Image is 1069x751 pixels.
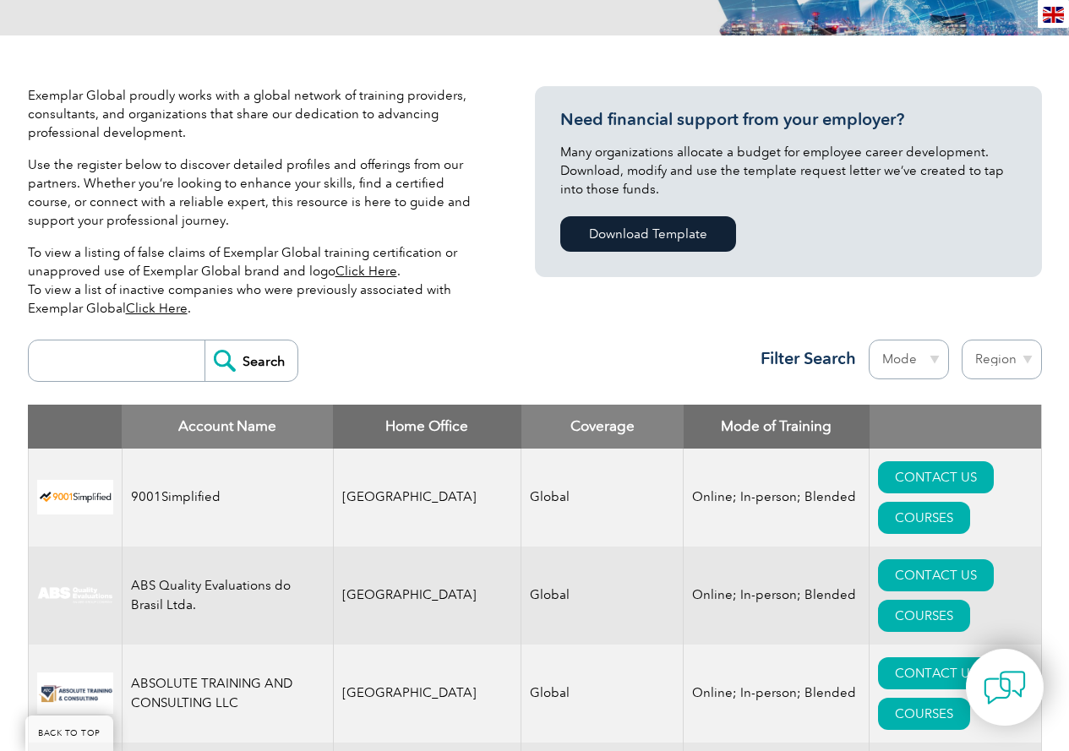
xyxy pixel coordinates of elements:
th: Account Name: activate to sort column descending [122,405,333,449]
a: Click Here [126,301,188,316]
img: 37c9c059-616f-eb11-a812-002248153038-logo.png [37,480,113,514]
a: Click Here [335,264,397,279]
p: Use the register below to discover detailed profiles and offerings from our partners. Whether you... [28,155,484,230]
input: Search [205,340,297,381]
a: BACK TO TOP [25,716,113,751]
td: ABS Quality Evaluations do Brasil Ltda. [122,547,333,645]
td: 9001Simplified [122,449,333,547]
a: CONTACT US [878,461,994,493]
td: ABSOLUTE TRAINING AND CONSULTING LLC [122,645,333,743]
td: [GEOGRAPHIC_DATA] [333,449,521,547]
h3: Filter Search [750,348,856,369]
p: Many organizations allocate a budget for employee career development. Download, modify and use th... [560,143,1017,199]
th: Mode of Training: activate to sort column ascending [684,405,870,449]
p: Exemplar Global proudly works with a global network of training providers, consultants, and organ... [28,86,484,142]
a: CONTACT US [878,657,994,689]
td: [GEOGRAPHIC_DATA] [333,547,521,645]
a: COURSES [878,698,970,730]
p: To view a listing of false claims of Exemplar Global training certification or unapproved use of ... [28,243,484,318]
img: contact-chat.png [984,667,1026,709]
td: Online; In-person; Blended [684,449,870,547]
th: Coverage: activate to sort column ascending [521,405,684,449]
td: [GEOGRAPHIC_DATA] [333,645,521,743]
td: Global [521,547,684,645]
th: : activate to sort column ascending [870,405,1041,449]
a: COURSES [878,502,970,534]
td: Online; In-person; Blended [684,547,870,645]
th: Home Office: activate to sort column ascending [333,405,521,449]
img: 16e092f6-eadd-ed11-a7c6-00224814fd52-logo.png [37,672,113,714]
td: Global [521,645,684,743]
td: Global [521,449,684,547]
img: c92924ac-d9bc-ea11-a814-000d3a79823d-logo.jpg [37,586,113,605]
a: CONTACT US [878,559,994,591]
td: Online; In-person; Blended [684,645,870,743]
a: COURSES [878,600,970,632]
h3: Need financial support from your employer? [560,109,1017,130]
a: Download Template [560,216,736,252]
img: en [1043,7,1064,23]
